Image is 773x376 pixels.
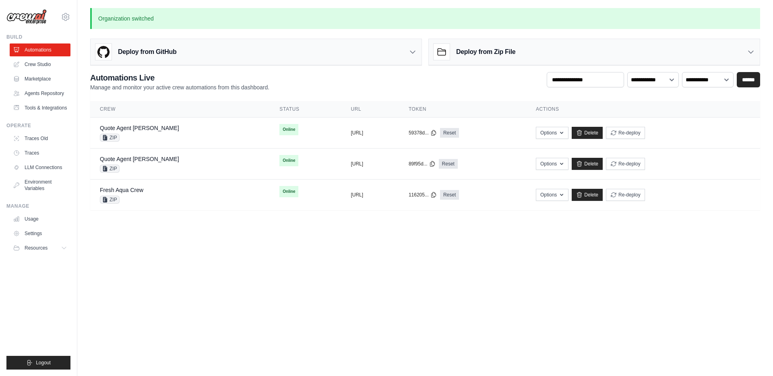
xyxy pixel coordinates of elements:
h3: Deploy from GitHub [118,47,176,57]
a: Tools & Integrations [10,101,70,114]
h3: Deploy from Zip File [456,47,515,57]
p: Organization switched [90,8,760,29]
a: Automations [10,43,70,56]
a: Agents Repository [10,87,70,100]
div: Build [6,34,70,40]
span: Resources [25,245,48,251]
a: Delete [572,158,603,170]
span: ZIP [100,165,120,173]
a: Traces [10,147,70,159]
img: Logo [6,9,47,25]
th: Status [270,101,341,118]
a: Usage [10,213,70,225]
a: Delete [572,127,603,139]
a: Settings [10,227,70,240]
h2: Automations Live [90,72,269,83]
th: URL [341,101,399,118]
button: Re-deploy [606,127,645,139]
span: Online [279,155,298,166]
a: Reset [440,128,459,138]
p: Manage and monitor your active crew automations from this dashboard. [90,83,269,91]
a: Quote Agent [PERSON_NAME] [100,156,179,162]
button: Re-deploy [606,189,645,201]
a: Quote Agent [PERSON_NAME] [100,125,179,131]
a: Traces Old [10,132,70,145]
a: Delete [572,189,603,201]
th: Actions [526,101,760,118]
button: 116205... [409,192,437,198]
a: Reset [440,190,459,200]
button: 59378d... [409,130,437,136]
span: Online [279,186,298,197]
th: Token [399,101,526,118]
a: Fresh Aqua Crew [100,187,143,193]
button: Options [536,158,568,170]
button: Logout [6,356,70,370]
button: Re-deploy [606,158,645,170]
a: Reset [439,159,458,169]
button: Options [536,127,568,139]
span: Logout [36,359,51,366]
button: 89f95d... [409,161,436,167]
button: Resources [10,242,70,254]
a: LLM Connections [10,161,70,174]
div: Operate [6,122,70,129]
th: Crew [90,101,270,118]
button: Options [536,189,568,201]
a: Crew Studio [10,58,70,71]
span: Online [279,124,298,135]
img: GitHub Logo [95,44,112,60]
span: ZIP [100,134,120,142]
span: ZIP [100,196,120,204]
div: Manage [6,203,70,209]
a: Environment Variables [10,176,70,195]
a: Marketplace [10,72,70,85]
